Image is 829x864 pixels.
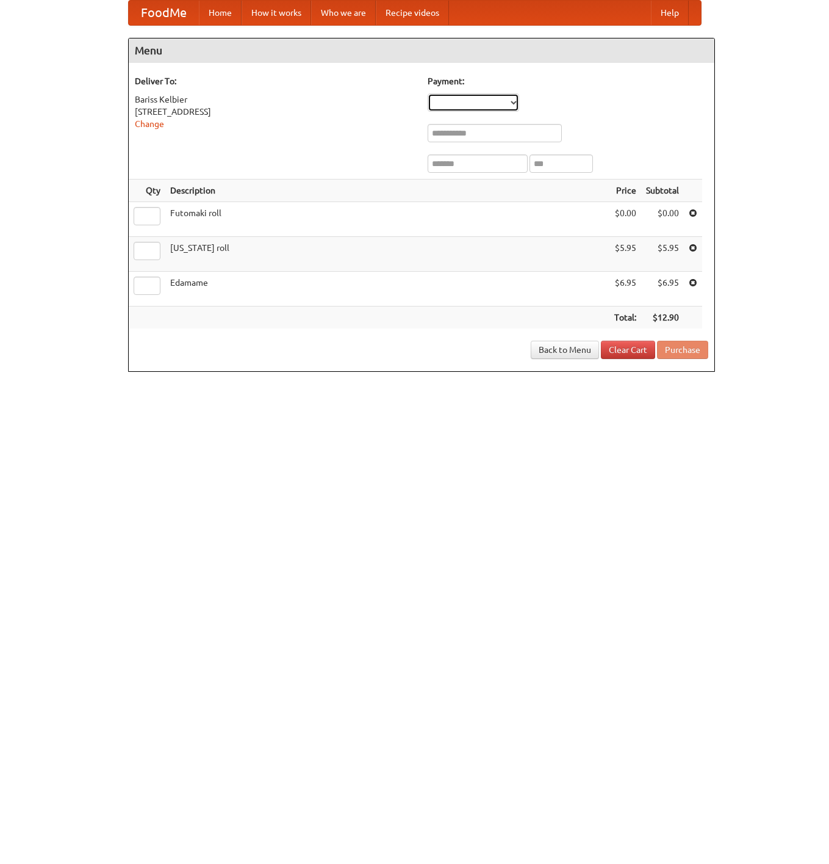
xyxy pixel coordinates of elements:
div: [STREET_ADDRESS] [135,106,415,118]
div: Bariss Kelbier [135,93,415,106]
a: Change [135,119,164,129]
th: Subtotal [641,180,684,202]
a: Home [199,1,242,25]
a: Back to Menu [531,341,599,359]
a: Clear Cart [601,341,655,359]
td: $5.95 [609,237,641,272]
h5: Payment: [428,75,708,87]
td: $0.00 [641,202,684,237]
td: [US_STATE] roll [165,237,609,272]
td: $6.95 [609,272,641,307]
td: $5.95 [641,237,684,272]
th: Description [165,180,609,202]
button: Purchase [657,341,708,359]
th: Price [609,180,641,202]
td: Futomaki roll [165,202,609,237]
td: $0.00 [609,202,641,237]
a: FoodMe [129,1,199,25]
td: $6.95 [641,272,684,307]
td: Edamame [165,272,609,307]
th: Total: [609,307,641,329]
a: Recipe videos [376,1,449,25]
h5: Deliver To: [135,75,415,87]
a: How it works [242,1,311,25]
th: Qty [129,180,165,202]
a: Help [651,1,689,25]
a: Who we are [311,1,376,25]
h4: Menu [129,38,714,63]
th: $12.90 [641,307,684,329]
